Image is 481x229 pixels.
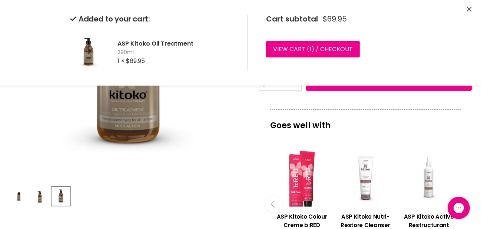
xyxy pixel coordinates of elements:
[117,40,235,47] h2: ASP Kitoko Oil Treatment
[126,57,145,65] span: $69.95
[9,187,28,206] button: ASP Kitoko Oil Treatment
[70,34,107,71] img: ASP Kitoko Oil Treatment
[117,57,125,65] span: 1 ×
[266,41,360,57] a: View cart (1) / Checkout
[467,6,472,13] button: Close
[52,187,70,206] button: ASP Kitoko Oil Treatment
[10,187,27,205] img: ASP Kitoko Oil Treatment
[30,187,49,206] button: ASP Kitoko Oil Treatment
[270,109,461,134] p: Goes well with
[266,14,318,24] span: Cart subtotal
[444,194,474,222] iframe: Gorgias live chat messenger
[31,187,49,205] img: ASP Kitoko Oil Treatment
[8,185,249,206] div: Product thumbnails
[52,187,70,205] img: ASP Kitoko Oil Treatment
[70,15,235,23] h2: Added to your cart:
[117,49,235,56] span: 290ml
[309,45,311,53] span: 1
[323,15,347,23] span: $69.95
